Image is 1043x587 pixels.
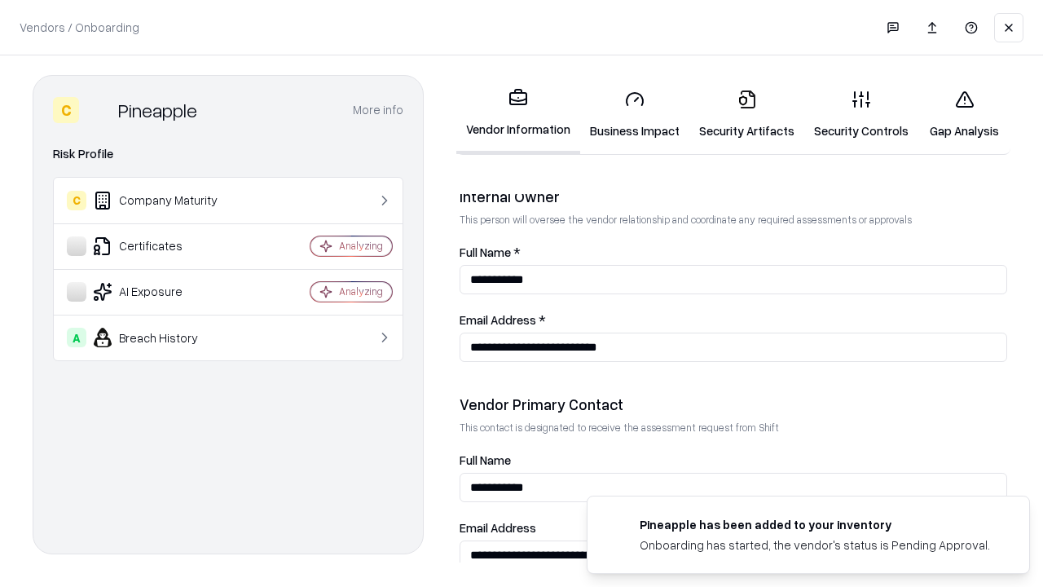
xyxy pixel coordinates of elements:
p: This person will oversee the vendor relationship and coordinate any required assessments or appro... [460,213,1007,227]
div: Vendor Primary Contact [460,395,1007,414]
div: Pineapple has been added to your inventory [640,516,990,533]
div: Certificates [67,236,262,256]
a: Security Artifacts [689,77,804,152]
div: C [67,191,86,210]
a: Security Controls [804,77,918,152]
div: Onboarding has started, the vendor's status is Pending Approval. [640,536,990,554]
label: Full Name [460,454,1007,466]
div: Risk Profile [53,144,403,164]
div: A [67,328,86,347]
p: This contact is designated to receive the assessment request from Shift [460,421,1007,435]
img: pineappleenergy.com [607,516,627,536]
label: Email Address [460,522,1007,534]
label: Full Name * [460,246,1007,258]
p: Vendors / Onboarding [20,19,139,36]
div: Internal Owner [460,187,1007,206]
a: Gap Analysis [918,77,1010,152]
a: Vendor Information [456,75,580,154]
button: More info [353,95,403,125]
div: C [53,97,79,123]
div: Company Maturity [67,191,262,210]
div: Pineapple [118,97,197,123]
img: Pineapple [86,97,112,123]
div: Analyzing [339,239,383,253]
div: AI Exposure [67,282,262,302]
div: Breach History [67,328,262,347]
div: Analyzing [339,285,383,298]
label: Email Address * [460,314,1007,326]
a: Business Impact [580,77,689,152]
